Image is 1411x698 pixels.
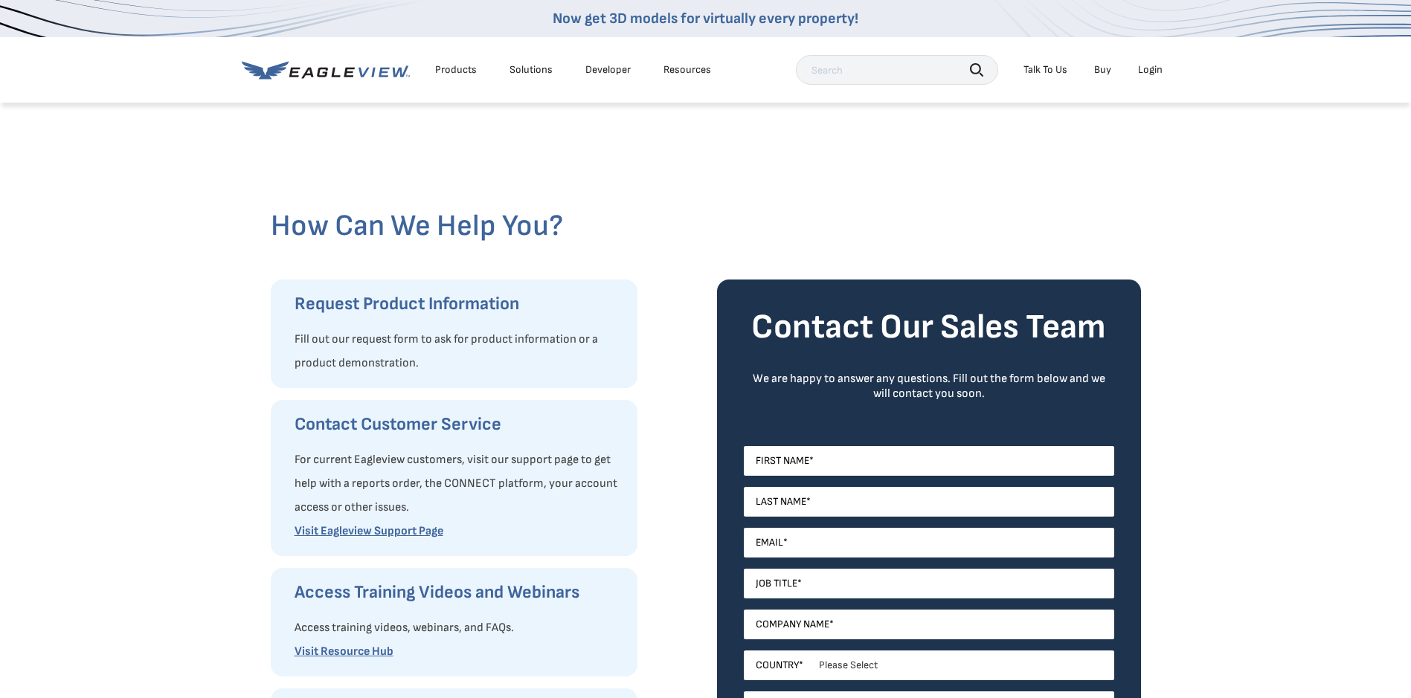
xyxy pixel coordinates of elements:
[295,616,623,640] p: Access training videos, webinars, and FAQs.
[435,63,477,77] div: Products
[751,307,1106,348] strong: Contact Our Sales Team
[1094,63,1111,77] a: Buy
[295,644,393,659] a: Visit Resource Hub
[295,413,623,436] h3: Contact Customer Service
[295,292,623,316] h3: Request Product Information
[796,55,998,85] input: Search
[744,372,1114,401] div: We are happy to answer any questions. Fill out the form below and we will contact you soon.
[295,328,623,375] p: Fill out our request form to ask for product information or a product demonstration.
[663,63,711,77] div: Resources
[271,208,1141,244] h2: How Can We Help You?
[553,10,858,28] a: Now get 3D models for virtually every property!
[295,581,623,604] h3: Access Training Videos and Webinars
[1138,63,1163,77] div: Login
[1023,63,1067,77] div: Talk To Us
[510,63,553,77] div: Solutions
[295,524,443,538] a: Visit Eagleview Support Page
[585,63,631,77] a: Developer
[295,448,623,520] p: For current Eagleview customers, visit our support page to get help with a reports order, the CON...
